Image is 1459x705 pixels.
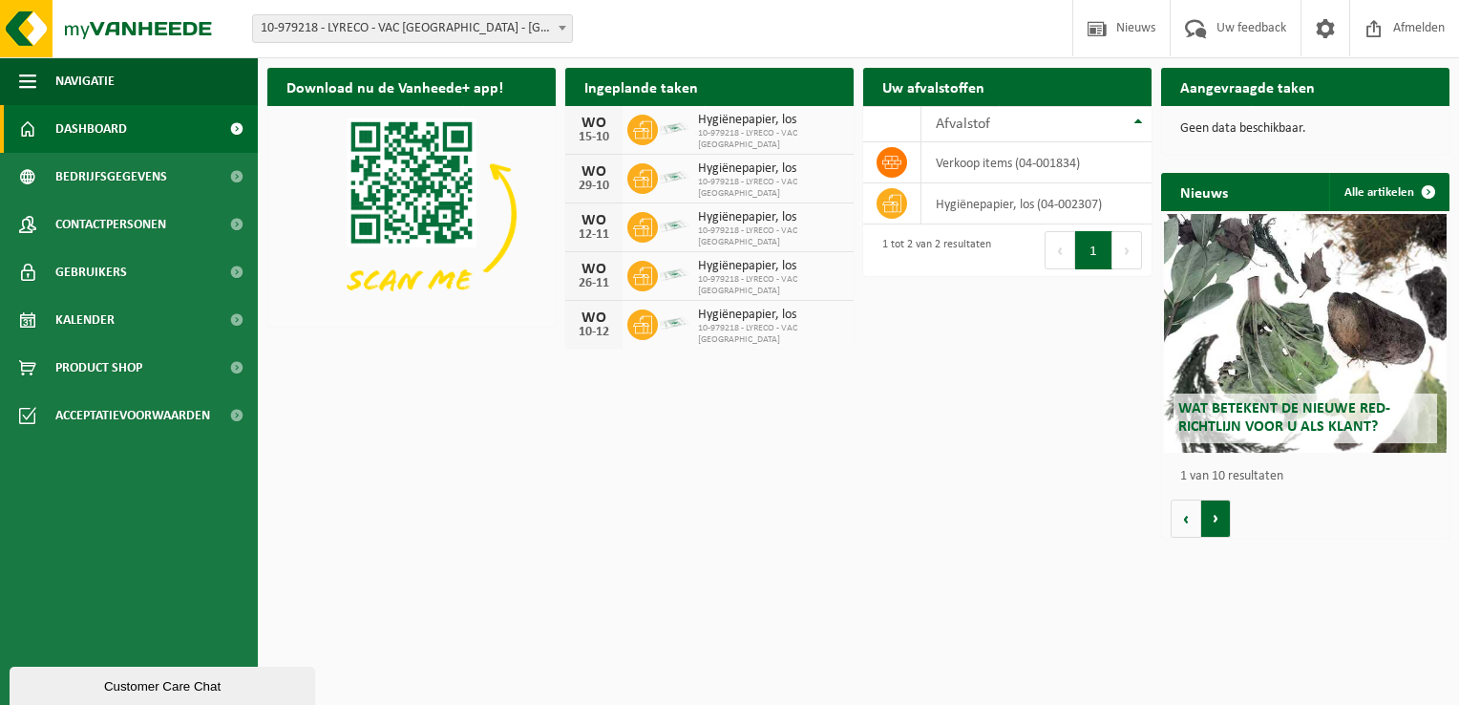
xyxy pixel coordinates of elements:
[55,344,142,392] span: Product Shop
[252,14,573,43] span: 10-979218 - LYRECO - VAC BRUGGE - SINT-MICHIELS
[1045,231,1075,269] button: Previous
[267,106,556,323] img: Download de VHEPlus App
[575,180,613,193] div: 29-10
[575,310,613,326] div: WO
[698,225,844,248] span: 10-979218 - LYRECO - VAC [GEOGRAPHIC_DATA]
[575,116,613,131] div: WO
[936,117,990,132] span: Afvalstof
[55,296,115,344] span: Kalender
[698,308,844,323] span: Hygiënepapier, los
[575,228,613,242] div: 12-11
[1164,214,1447,453] a: Wat betekent de nieuwe RED-richtlijn voor u als klant?
[575,326,613,339] div: 10-12
[1112,231,1142,269] button: Next
[873,229,991,271] div: 1 tot 2 van 2 resultaten
[55,57,115,105] span: Navigatie
[1178,401,1390,435] span: Wat betekent de nieuwe RED-richtlijn voor u als klant?
[1329,173,1448,211] a: Alle artikelen
[575,277,613,290] div: 26-11
[565,68,717,105] h2: Ingeplande taken
[253,15,572,42] span: 10-979218 - LYRECO - VAC BRUGGE - SINT-MICHIELS
[55,248,127,296] span: Gebruikers
[921,142,1152,183] td: verkoop items (04-001834)
[698,177,844,200] span: 10-979218 - LYRECO - VAC [GEOGRAPHIC_DATA]
[1075,231,1112,269] button: 1
[1180,470,1440,483] p: 1 van 10 resultaten
[698,161,844,177] span: Hygiënepapier, los
[575,131,613,144] div: 15-10
[55,201,166,248] span: Contactpersonen
[55,105,127,153] span: Dashboard
[55,392,210,439] span: Acceptatievoorwaarden
[658,258,690,290] img: LP-SK-00500-LPE-16
[698,274,844,297] span: 10-979218 - LYRECO - VAC [GEOGRAPHIC_DATA]
[698,128,844,151] span: 10-979218 - LYRECO - VAC [GEOGRAPHIC_DATA]
[698,259,844,274] span: Hygiënepapier, los
[658,209,690,242] img: LP-SK-00500-LPE-16
[658,160,690,193] img: LP-SK-00500-LPE-16
[10,663,319,705] iframe: chat widget
[575,213,613,228] div: WO
[1180,122,1430,136] p: Geen data beschikbaar.
[1171,500,1201,538] button: Vorige
[1201,500,1231,538] button: Volgende
[658,112,690,144] img: LP-SK-00500-LPE-16
[698,323,844,346] span: 10-979218 - LYRECO - VAC [GEOGRAPHIC_DATA]
[921,183,1152,224] td: hygiënepapier, los (04-002307)
[267,68,522,105] h2: Download nu de Vanheede+ app!
[55,153,167,201] span: Bedrijfsgegevens
[1161,173,1247,210] h2: Nieuws
[658,307,690,339] img: LP-SK-00500-LPE-16
[863,68,1004,105] h2: Uw afvalstoffen
[575,262,613,277] div: WO
[1161,68,1334,105] h2: Aangevraagde taken
[575,164,613,180] div: WO
[698,210,844,225] span: Hygiënepapier, los
[698,113,844,128] span: Hygiënepapier, los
